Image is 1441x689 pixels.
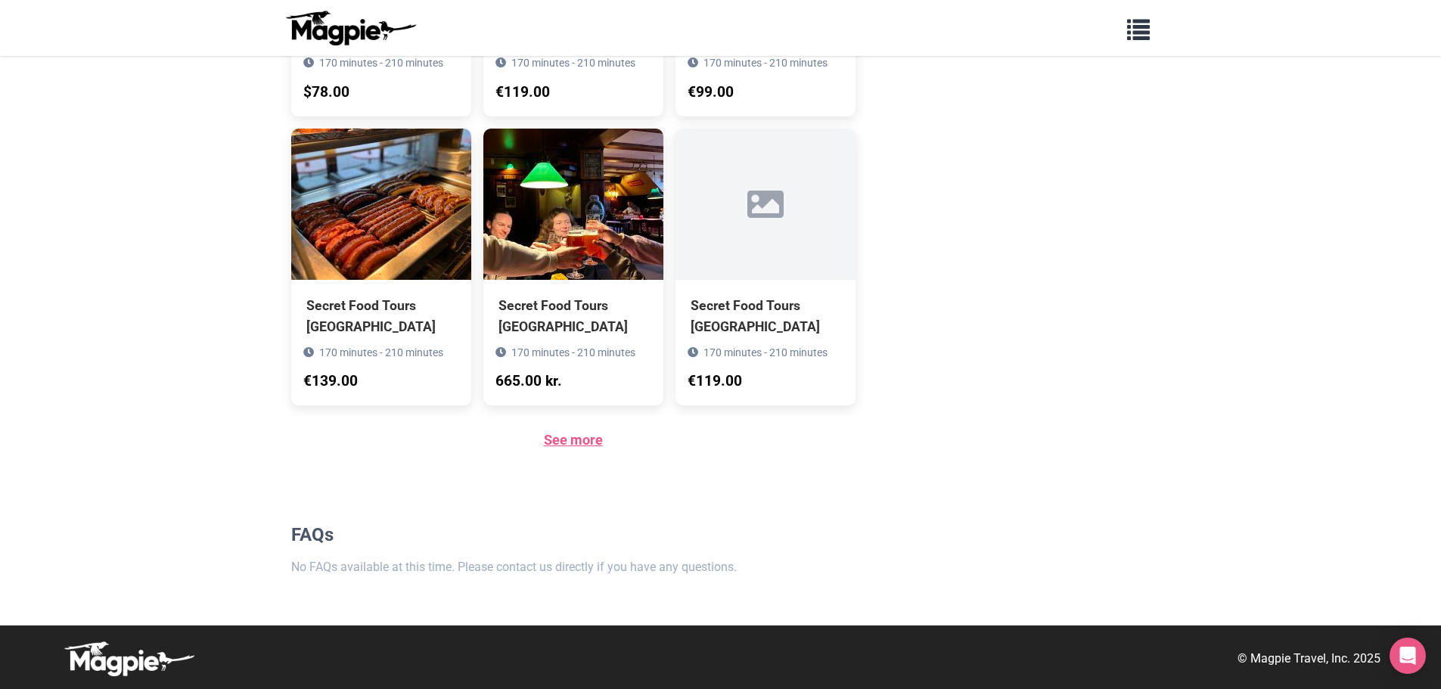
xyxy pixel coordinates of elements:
[282,10,418,46] img: logo-ab69f6fb50320c5b225c76a69d11143b.png
[291,129,471,405] a: Secret Food Tours [GEOGRAPHIC_DATA] 170 minutes - 210 minutes €139.00
[498,295,648,337] div: Secret Food Tours [GEOGRAPHIC_DATA]
[703,346,828,358] span: 170 minutes - 210 minutes
[483,129,663,280] img: Secret Food Tours Copenhagen
[691,295,840,337] div: Secret Food Tours [GEOGRAPHIC_DATA]
[1390,638,1426,674] div: Open Intercom Messenger
[291,524,856,546] h2: FAQs
[291,129,471,280] img: Secret Food Tours Zurich
[61,641,197,677] img: logo-white-d94fa1abed81b67a048b3d0f0ab5b955.png
[319,57,443,69] span: 170 minutes - 210 minutes
[291,557,856,577] p: No FAQs available at this time. Please contact us directly if you have any questions.
[544,432,603,448] a: See more
[319,346,443,358] span: 170 minutes - 210 minutes
[303,81,349,104] div: $78.00
[511,346,635,358] span: 170 minutes - 210 minutes
[688,81,734,104] div: €99.00
[495,81,550,104] div: €119.00
[306,295,456,337] div: Secret Food Tours [GEOGRAPHIC_DATA]
[483,129,663,405] a: Secret Food Tours [GEOGRAPHIC_DATA] 170 minutes - 210 minutes 665.00 kr.
[1238,649,1380,669] p: © Magpie Travel, Inc. 2025
[303,370,358,393] div: €139.00
[511,57,635,69] span: 170 minutes - 210 minutes
[703,57,828,69] span: 170 minutes - 210 minutes
[675,129,856,405] a: Secret Food Tours [GEOGRAPHIC_DATA] 170 minutes - 210 minutes €119.00
[688,370,742,393] div: €119.00
[495,370,562,393] div: 665.00 kr.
